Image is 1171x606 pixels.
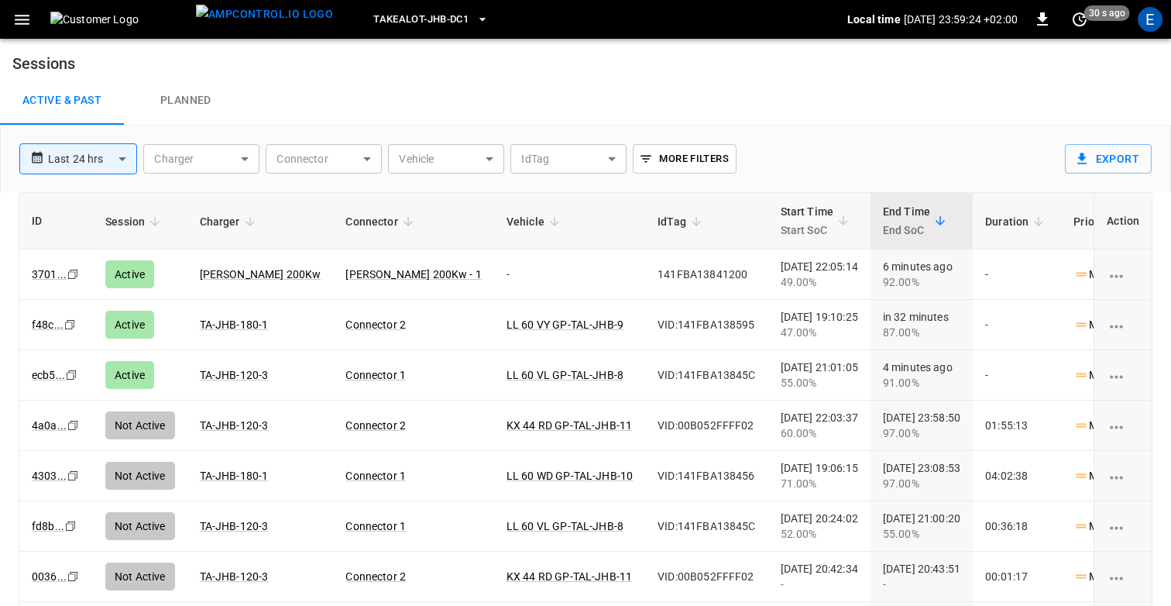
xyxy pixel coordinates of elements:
[645,250,768,300] td: 141FBA13841200
[345,369,406,381] a: Connector 1
[507,520,623,532] a: LL 60 VL GP-TAL-JHB-8
[507,419,632,432] a: KX 44 RD GP-TAL-JHB-11
[1107,267,1139,282] div: charging session options
[985,212,1049,231] span: Duration
[781,325,858,340] div: 47.00%
[973,451,1061,501] td: 04:02:38
[1065,144,1152,174] button: Export
[32,470,67,482] a: 4303...
[781,577,858,592] div: -
[1107,418,1139,433] div: charging session options
[124,76,248,126] a: Planned
[507,318,623,331] a: LL 60 VY GP-TAL-JHB-9
[1073,418,1128,434] p: Medium
[883,325,960,340] div: 87.00%
[66,568,81,585] div: copy
[1084,5,1130,21] span: 30 s ago
[63,316,78,333] div: copy
[105,563,175,591] div: Not Active
[883,274,960,290] div: 92.00%
[883,202,950,239] span: End TimeEnd SoC
[200,369,269,381] a: TA-JHB-120-3
[1073,468,1128,484] p: Medium
[883,425,960,441] div: 97.00%
[105,411,175,439] div: Not Active
[507,470,633,482] a: LL 60 WD GP-TAL-JHB-10
[64,518,79,535] div: copy
[645,501,768,552] td: VID:141FBA13845C
[1138,7,1162,32] div: profile-icon
[883,476,960,491] div: 97.00%
[105,462,175,490] div: Not Active
[32,369,65,381] a: ecb5...
[883,577,960,592] div: -
[345,520,406,532] a: Connector 1
[105,260,154,288] div: Active
[1073,569,1128,585] p: Medium
[904,12,1018,27] p: [DATE] 23:59:24 +02:00
[66,467,81,484] div: copy
[32,520,64,532] a: fd8b...
[32,268,67,281] a: 3701...
[1073,367,1128,384] p: Medium
[781,360,858,391] div: [DATE] 21:01:05
[32,570,67,583] a: 0036...
[883,259,960,290] div: 6 minutes ago
[645,552,768,602] td: VID:00B052FFFF02
[781,274,858,290] div: 49.00%
[781,561,858,592] div: [DATE] 20:42:34
[973,350,1061,401] td: -
[64,367,80,384] div: copy
[973,250,1061,300] td: -
[781,202,834,239] div: Start Time
[781,460,858,491] div: [DATE] 19:06:15
[105,512,175,540] div: Not Active
[847,12,901,27] p: Local time
[781,259,858,290] div: [DATE] 22:05:14
[1107,518,1139,534] div: charging session options
[973,300,1061,350] td: -
[883,410,960,441] div: [DATE] 23:58:50
[345,318,406,331] a: Connector 2
[105,212,165,231] span: Session
[781,375,858,391] div: 55.00%
[105,361,154,389] div: Active
[200,318,269,331] a: TA-JHB-180-1
[1107,569,1139,584] div: charging session options
[973,501,1061,552] td: 00:36:18
[883,511,960,542] div: [DATE] 21:00:20
[883,202,930,239] div: End Time
[200,520,269,532] a: TA-JHB-120-3
[196,5,333,24] img: ampcontrol.io logo
[1107,317,1139,332] div: charging session options
[781,410,858,441] div: [DATE] 22:03:37
[883,221,930,239] p: End SoC
[645,350,768,401] td: VID:141FBA13845C
[200,419,269,432] a: TA-JHB-120-3
[1073,317,1128,333] p: Medium
[883,460,960,491] div: [DATE] 23:08:53
[883,360,960,391] div: 4 minutes ago
[1073,518,1128,535] p: Medium
[494,250,645,300] td: -
[1073,267,1128,283] p: Medium
[507,570,632,583] a: KX 44 RD GP-TAL-JHB-11
[200,570,269,583] a: TA-JHB-120-3
[507,369,623,381] a: LL 60 VL GP-TAL-JHB-8
[200,470,269,482] a: TA-JHB-180-1
[507,212,565,231] span: Vehicle
[200,212,260,231] span: Charger
[658,212,706,231] span: IdTag
[373,11,469,29] span: Takealot-JHB-DC1
[883,375,960,391] div: 91.00%
[883,561,960,592] div: [DATE] 20:43:51
[345,570,406,583] a: Connector 2
[633,144,736,174] button: More Filters
[1067,7,1092,32] button: set refresh interval
[1094,193,1152,250] th: Action
[105,311,154,339] div: Active
[19,193,93,250] th: ID
[973,552,1061,602] td: 00:01:17
[645,401,768,451] td: VID:00B052FFFF02
[50,12,190,27] img: Customer Logo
